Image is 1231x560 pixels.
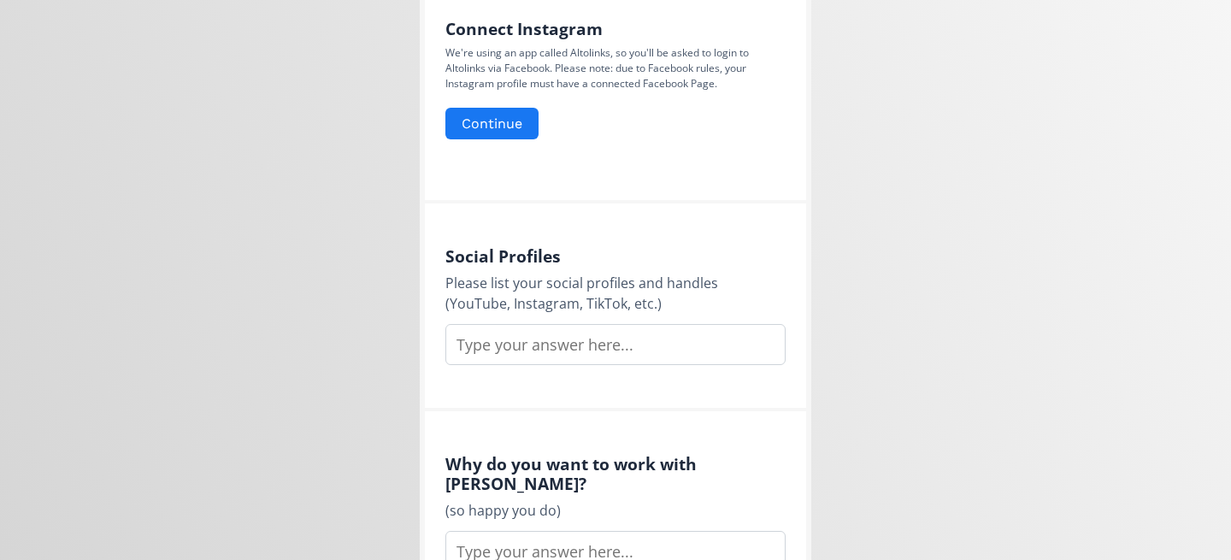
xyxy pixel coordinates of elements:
[445,108,539,139] button: Continue
[445,19,786,38] h4: Connect Instagram
[445,246,786,266] h4: Social Profiles
[445,500,786,521] div: (so happy you do)
[445,45,786,91] p: We're using an app called Altolinks, so you'll be asked to login to Altolinks via Facebook. Pleas...
[445,454,786,493] h4: Why do you want to work with [PERSON_NAME]?
[445,273,786,314] div: Please list your social profiles and handles (YouTube, Instagram, TikTok, etc.)
[445,324,786,365] input: Type your answer here...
